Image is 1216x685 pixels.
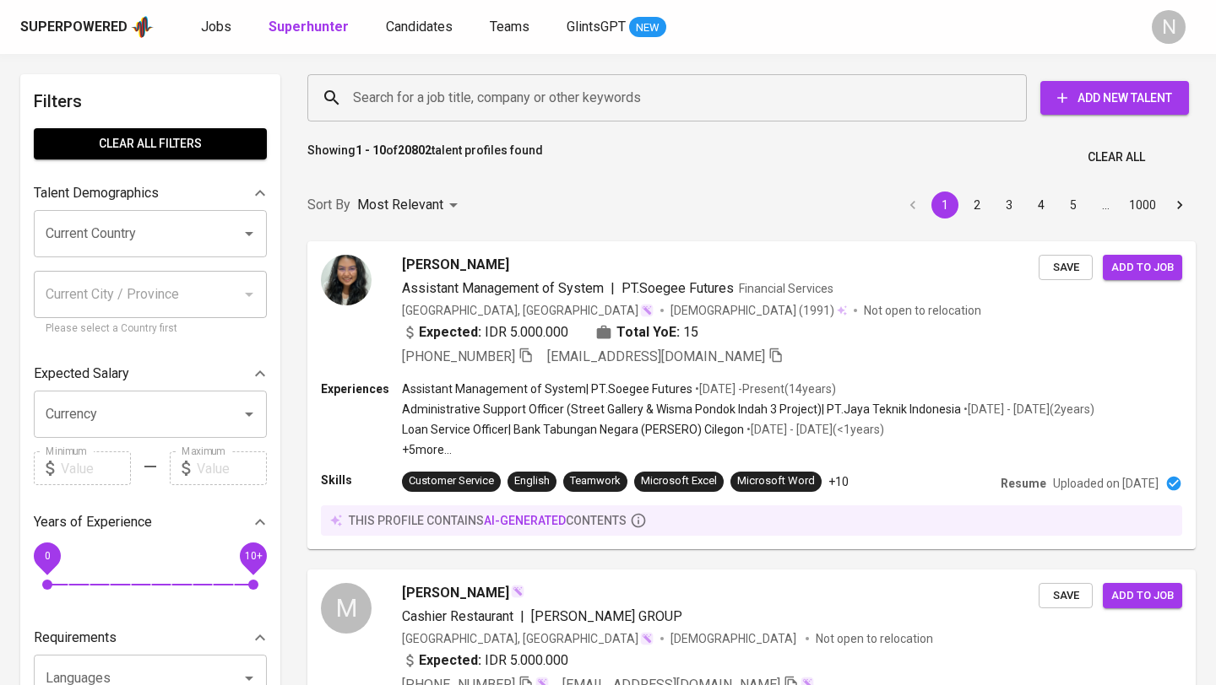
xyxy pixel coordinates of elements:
[531,608,682,624] span: [PERSON_NAME] GROUP
[1103,255,1182,281] button: Add to job
[692,380,836,397] p: • [DATE] - Present ( 14 years )
[386,19,453,35] span: Candidates
[34,505,267,539] div: Years of Experience
[547,348,765,364] span: [EMAIL_ADDRESS][DOMAIN_NAME]
[490,17,533,38] a: Teams
[402,608,513,624] span: Cashier Restaurant
[402,401,961,418] p: Administrative Support Officer (Street Gallery & Wisma Pondok Indah 3 Project) | PT.Jaya Teknik I...
[622,280,734,296] span: PT.Soegee Futures
[490,19,529,35] span: Teams
[356,143,386,157] b: 1 - 10
[1040,81,1189,115] button: Add New Talent
[640,304,654,317] img: magic_wand.svg
[34,357,267,391] div: Expected Salary
[616,322,680,342] b: Total YoE:
[20,18,128,37] div: Superpowered
[34,628,117,648] p: Requirements
[34,621,267,655] div: Requirements
[402,255,509,275] span: [PERSON_NAME]
[269,17,352,38] a: Superhunter
[237,222,261,245] button: Open
[307,241,1196,549] a: [PERSON_NAME]Assistant Management of System|PT.Soegee FuturesFinancial Services[GEOGRAPHIC_DATA],...
[402,650,568,671] div: IDR 5.000.000
[484,514,566,527] span: AI-generated
[34,183,159,203] p: Talent Demographics
[321,255,372,305] img: f9564260227bd0975a24bb4571dba67c.jpeg
[197,451,267,485] input: Value
[511,585,524,598] img: magic_wand.svg
[1053,475,1159,492] p: Uploaded on [DATE]
[419,650,481,671] b: Expected:
[402,583,509,603] span: [PERSON_NAME]
[46,321,255,337] p: Please select a Country first
[34,128,267,159] button: Clear All filters
[402,421,744,438] p: Loan Service Officer | Bank Tabungan Negara (PERSERO) Cilegon
[244,550,262,562] span: 10+
[1152,10,1186,44] div: N
[961,401,1094,418] p: • [DATE] - [DATE] ( 2 years )
[670,302,799,319] span: [DEMOGRAPHIC_DATA]
[201,19,231,35] span: Jobs
[737,473,815,489] div: Microsoft Word
[1088,147,1145,168] span: Clear All
[1047,586,1084,606] span: Save
[1060,191,1087,218] button: Go to page 5
[131,14,154,40] img: app logo
[1039,255,1093,281] button: Save
[1039,583,1093,609] button: Save
[640,632,654,645] img: magic_wand.svg
[47,133,253,154] span: Clear All filters
[1092,197,1119,213] div: …
[897,191,1196,218] nav: pagination navigation
[629,19,666,36] span: NEW
[402,322,568,342] div: IDR 5.000.000
[1028,191,1055,218] button: Go to page 4
[237,402,261,426] button: Open
[828,473,849,490] p: +10
[349,512,627,529] p: this profile contains contents
[402,630,654,647] div: [GEOGRAPHIC_DATA], [GEOGRAPHIC_DATA]
[1103,583,1182,609] button: Add to job
[1047,258,1084,278] span: Save
[520,607,524,627] span: |
[409,473,494,489] div: Customer Service
[683,322,698,342] span: 15
[1054,88,1175,109] span: Add New Talent
[402,302,654,319] div: [GEOGRAPHIC_DATA], [GEOGRAPHIC_DATA]
[201,17,235,38] a: Jobs
[744,421,884,438] p: • [DATE] - [DATE] ( <1 years )
[1081,142,1152,173] button: Clear All
[567,19,626,35] span: GlintsGPT
[641,473,717,489] div: Microsoft Excel
[386,17,456,38] a: Candidates
[514,473,550,489] div: English
[1124,191,1161,218] button: Go to page 1000
[1111,586,1174,606] span: Add to job
[402,280,604,296] span: Assistant Management of System
[611,278,615,299] span: |
[739,282,833,295] span: Financial Services
[307,142,543,173] p: Showing of talent profiles found
[1001,475,1046,492] p: Resume
[44,550,50,562] span: 0
[570,473,621,489] div: Teamwork
[20,14,154,40] a: Superpoweredapp logo
[321,380,402,397] p: Experiences
[996,191,1023,218] button: Go to page 3
[321,583,372,634] div: M
[864,302,981,319] p: Not open to relocation
[398,143,432,157] b: 20802
[34,88,267,115] h6: Filters
[816,630,933,647] p: Not open to relocation
[402,380,692,397] p: Assistant Management of System | PT.Soegee Futures
[670,302,847,319] div: (1991)
[567,17,666,38] a: GlintsGPT NEW
[307,195,350,215] p: Sort By
[402,348,515,364] span: [PHONE_NUMBER]
[34,176,267,210] div: Talent Demographics
[670,630,799,647] span: [DEMOGRAPHIC_DATA]
[34,364,129,384] p: Expected Salary
[357,190,464,221] div: Most Relevant
[321,472,402,488] p: Skills
[402,441,1094,458] p: +5 more ...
